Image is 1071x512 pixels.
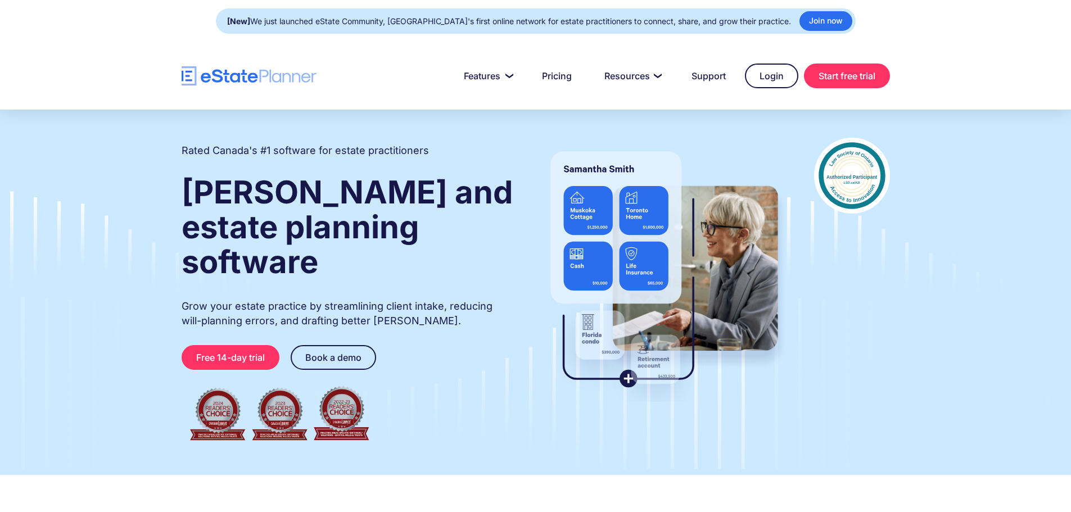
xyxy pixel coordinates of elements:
[528,65,585,87] a: Pricing
[591,65,672,87] a: Resources
[678,65,739,87] a: Support
[182,66,317,86] a: home
[227,13,791,29] div: We just launched eState Community, [GEOGRAPHIC_DATA]'s first online network for estate practition...
[804,64,890,88] a: Start free trial
[182,299,514,328] p: Grow your estate practice by streamlining client intake, reducing will-planning errors, and draft...
[182,143,429,158] h2: Rated Canada's #1 software for estate practitioners
[182,173,513,281] strong: [PERSON_NAME] and estate planning software
[291,345,376,370] a: Book a demo
[799,11,852,31] a: Join now
[450,65,523,87] a: Features
[537,138,792,402] img: estate planner showing wills to their clients, using eState Planner, a leading estate planning so...
[745,64,798,88] a: Login
[227,16,250,26] strong: [New]
[182,345,279,370] a: Free 14-day trial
